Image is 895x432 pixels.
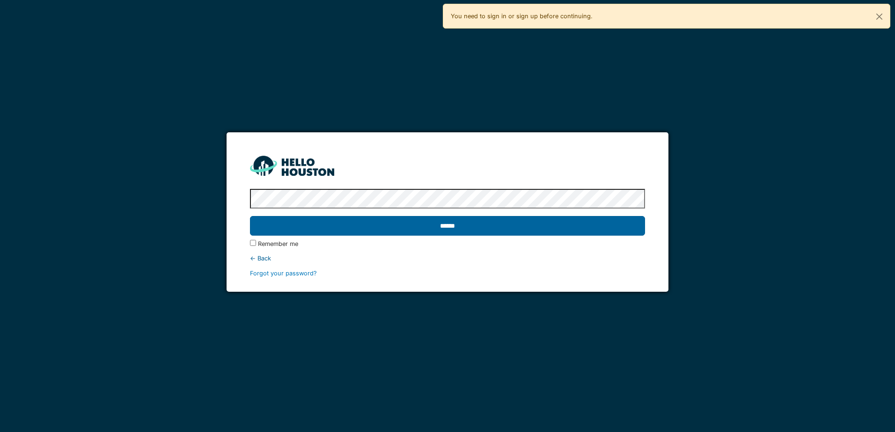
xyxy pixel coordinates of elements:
a: Forgot your password? [250,270,317,277]
button: Close [869,4,890,29]
label: Remember me [258,239,298,248]
img: HH_line-BYnF2_Hg.png [250,156,334,176]
div: You need to sign in or sign up before continuing. [443,4,890,29]
div: ← Back [250,254,645,263]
